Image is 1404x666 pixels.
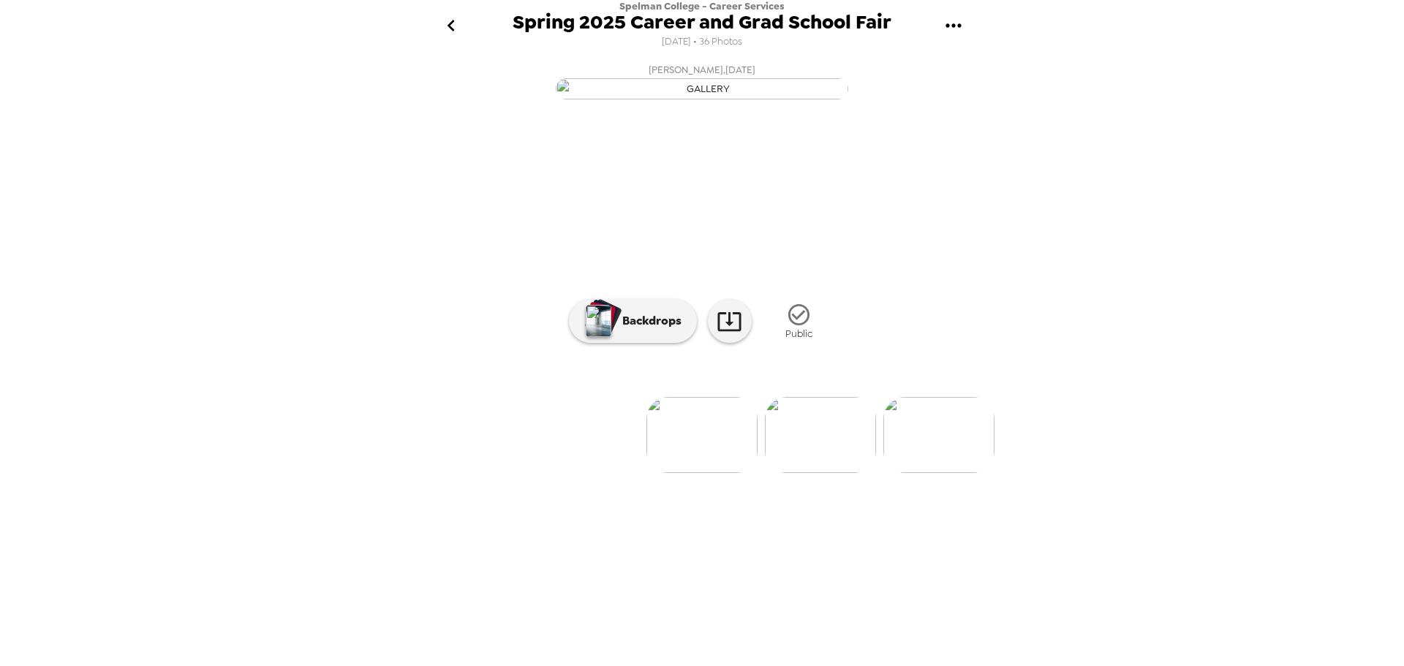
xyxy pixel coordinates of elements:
button: [PERSON_NAME],[DATE] [409,57,994,104]
p: Backdrops [615,312,682,330]
img: gallery [646,397,758,473]
button: Public [763,294,836,349]
img: gallery [883,397,994,473]
span: Spring 2025 Career and Grad School Fair [513,12,891,32]
span: [PERSON_NAME] , [DATE] [649,61,755,78]
span: [DATE] • 36 Photos [662,32,742,52]
span: Public [785,328,812,340]
button: Backdrops [569,299,697,343]
img: gallery [765,397,876,473]
button: go back [427,2,475,50]
img: gallery [556,78,848,99]
button: gallery menu [929,2,977,50]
